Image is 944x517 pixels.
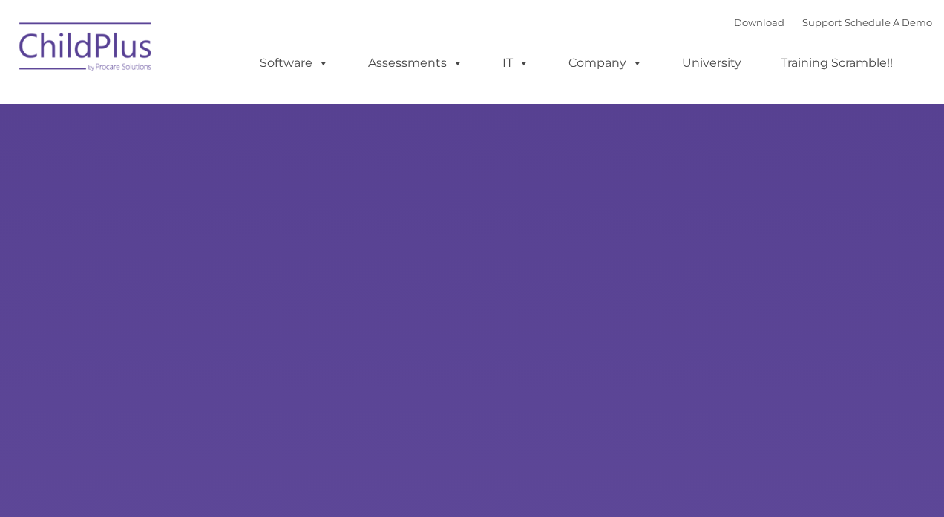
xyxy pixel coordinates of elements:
[554,48,658,78] a: Company
[667,48,756,78] a: University
[766,48,908,78] a: Training Scramble!!
[734,16,784,28] a: Download
[12,12,160,86] img: ChildPlus by Procare Solutions
[488,48,544,78] a: IT
[245,48,344,78] a: Software
[802,16,842,28] a: Support
[353,48,478,78] a: Assessments
[734,16,932,28] font: |
[845,16,932,28] a: Schedule A Demo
